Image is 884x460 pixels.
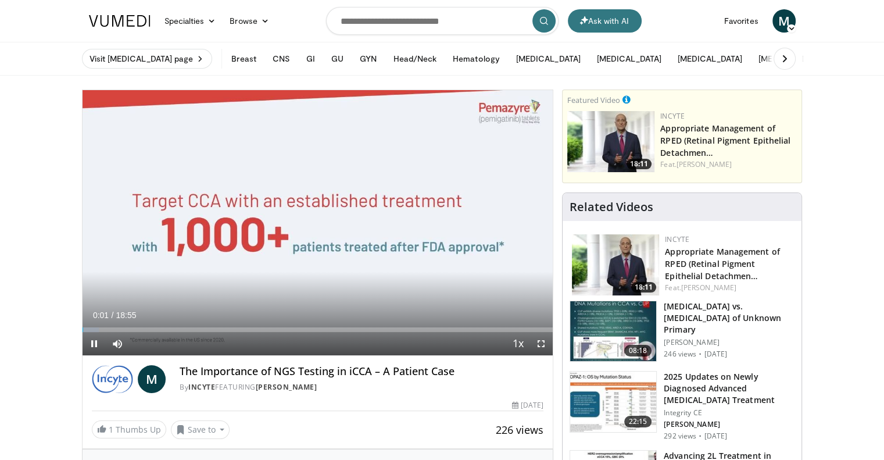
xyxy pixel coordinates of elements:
[224,47,263,70] button: Breast
[92,420,166,438] a: 1 Thumbs Up
[590,47,668,70] button: [MEDICAL_DATA]
[567,95,620,105] small: Featured Video
[664,408,794,418] p: Integrity CE
[180,365,543,378] h4: The Importance of NGS Testing in iCCA – A Patient Case
[83,90,553,356] video-js: Video Player
[138,365,166,393] a: M
[386,47,443,70] button: Head/Neck
[106,332,129,355] button: Mute
[512,400,543,411] div: [DATE]
[664,432,696,441] p: 292 views
[83,327,553,332] div: Progress Bar
[681,283,736,293] a: [PERSON_NAME]
[570,301,794,362] a: 08:18 [MEDICAL_DATA] vs. [MEDICAL_DATA] of Unknown Primary [PERSON_NAME] 246 views · [DATE]
[92,365,134,393] img: Incyte
[572,234,659,295] img: dfb61434-267d-484a-acce-b5dc2d5ee040.150x105_q85_crop-smart_upscale.jpg
[665,246,780,281] a: Appropriate Management of RPED (Retinal Pigment Epithelial Detachmen…
[699,350,702,359] div: ·
[572,234,659,295] a: 18:11
[624,416,652,427] span: 22:15
[529,332,553,355] button: Fullscreen
[83,332,106,355] button: Pause
[660,111,685,121] a: Incyte
[699,432,702,441] div: ·
[188,382,215,392] a: Incyte
[671,47,749,70] button: [MEDICAL_DATA]
[665,283,792,293] div: Feat.
[223,9,276,33] a: Browse
[570,200,653,214] h4: Related Videos
[631,282,656,293] span: 18:11
[664,350,696,359] p: 246 views
[299,47,322,70] button: GI
[567,111,654,172] a: 18:11
[677,159,732,169] a: [PERSON_NAME]
[751,47,830,70] button: [MEDICAL_DATA]
[82,49,213,69] a: Visit [MEDICAL_DATA] page
[446,47,507,70] button: Hematology
[568,9,642,33] button: Ask with AI
[266,47,297,70] button: CNS
[509,47,588,70] button: [MEDICAL_DATA]
[93,311,109,320] span: 0:01
[324,47,350,70] button: GU
[570,372,656,432] img: ebe867b8-14df-4418-90e1-036ca6816941.150x105_q85_crop-smart_upscale.jpg
[660,123,790,158] a: Appropriate Management of RPED (Retinal Pigment Epithelial Detachmen…
[116,311,136,320] span: 18:55
[627,159,652,169] span: 18:11
[772,9,796,33] a: M
[664,301,794,336] h3: [MEDICAL_DATA] vs. [MEDICAL_DATA] of Unknown Primary
[567,111,654,172] img: dfb61434-267d-484a-acce-b5dc2d5ee040.150x105_q85_crop-smart_upscale.jpg
[326,7,559,35] input: Search topics, interventions
[112,311,114,320] span: /
[665,234,689,244] a: Incyte
[353,47,384,70] button: GYN
[717,9,765,33] a: Favorites
[89,15,151,27] img: VuMedi Logo
[506,332,529,355] button: Playback Rate
[570,371,794,441] a: 22:15 2025 Updates on Newly Diagnosed Advanced [MEDICAL_DATA] Treatment Integrity CE [PERSON_NAME...
[496,423,543,437] span: 226 views
[664,420,794,429] p: [PERSON_NAME]
[664,371,794,406] h3: 2025 Updates on Newly Diagnosed Advanced [MEDICAL_DATA] Treatment
[570,301,656,362] img: 734bb712-4ce3-43bc-81dc-e85535266a77.150x105_q85_crop-smart_upscale.jpg
[660,159,797,170] div: Feat.
[109,424,113,435] span: 1
[624,345,652,356] span: 08:18
[171,420,230,439] button: Save to
[664,338,794,347] p: [PERSON_NAME]
[256,382,317,392] a: [PERSON_NAME]
[180,382,543,393] div: By FEATURING
[704,432,727,441] p: [DATE]
[158,9,223,33] a: Specialties
[704,350,727,359] p: [DATE]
